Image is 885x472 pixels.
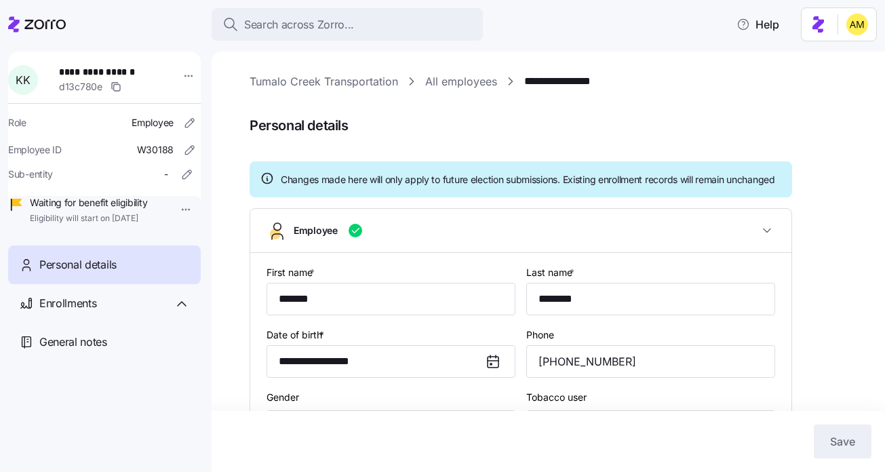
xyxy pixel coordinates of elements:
[244,16,354,33] span: Search across Zorro...
[526,265,577,280] label: Last name
[830,433,855,450] span: Save
[267,328,327,342] label: Date of birth
[8,168,53,181] span: Sub-entity
[137,143,174,157] span: W30188
[212,8,483,41] button: Search across Zorro...
[425,73,497,90] a: All employees
[8,143,62,157] span: Employee ID
[526,345,775,378] input: Phone
[526,390,587,405] label: Tobacco user
[132,116,174,130] span: Employee
[30,213,147,224] span: Eligibility will start on [DATE]
[250,73,398,90] a: Tumalo Creek Transportation
[16,75,30,85] span: K K
[30,196,147,210] span: Waiting for benefit eligibility
[164,168,168,181] span: -
[250,209,791,253] button: Employee
[39,295,96,312] span: Enrollments
[59,80,102,94] span: d13c780e
[39,334,107,351] span: General notes
[39,256,117,273] span: Personal details
[294,224,338,237] span: Employee
[526,328,554,342] label: Phone
[8,116,26,130] span: Role
[267,265,317,280] label: First name
[281,173,775,186] span: Changes made here will only apply to future election submissions. Existing enrollment records wil...
[726,11,790,38] button: Help
[267,390,299,405] label: Gender
[736,16,779,33] span: Help
[846,14,868,35] img: dfaaf2f2725e97d5ef9e82b99e83f4d7
[250,115,866,137] span: Personal details
[814,425,871,458] button: Save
